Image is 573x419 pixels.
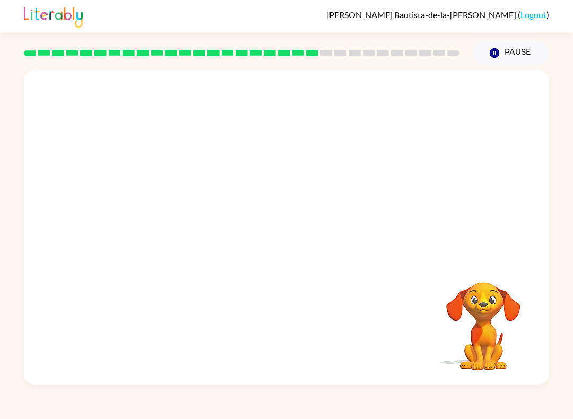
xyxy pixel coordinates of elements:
video: Your browser must support playing .mp4 files to use Literably. Please try using another browser. [430,266,536,372]
button: Pause [472,41,549,65]
a: Logout [520,10,546,20]
span: [PERSON_NAME] Bautista-de-la-[PERSON_NAME] [326,10,518,20]
div: ( ) [326,10,549,20]
img: Literably [24,4,83,28]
